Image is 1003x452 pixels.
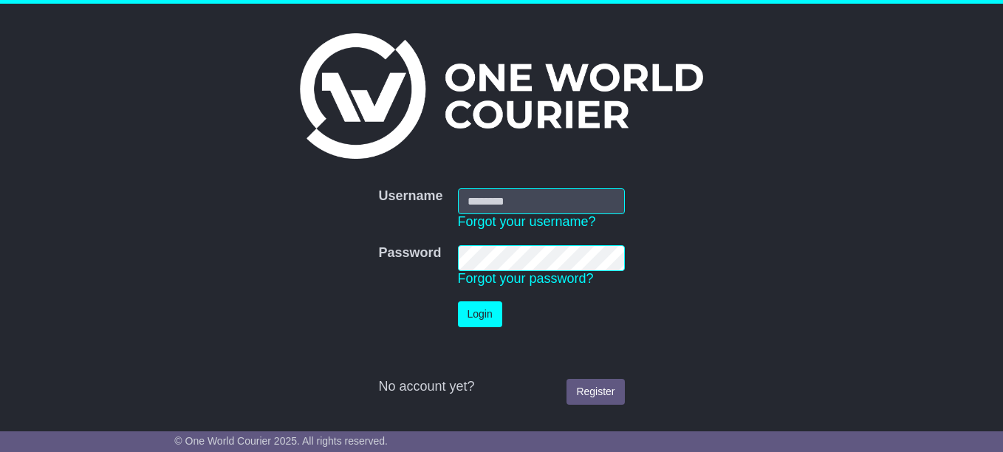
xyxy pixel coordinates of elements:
[458,301,502,327] button: Login
[378,379,624,395] div: No account yet?
[174,435,388,447] span: © One World Courier 2025. All rights reserved.
[458,214,596,229] a: Forgot your username?
[458,271,594,286] a: Forgot your password?
[300,33,703,159] img: One World
[378,188,442,205] label: Username
[566,379,624,405] a: Register
[378,245,441,261] label: Password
